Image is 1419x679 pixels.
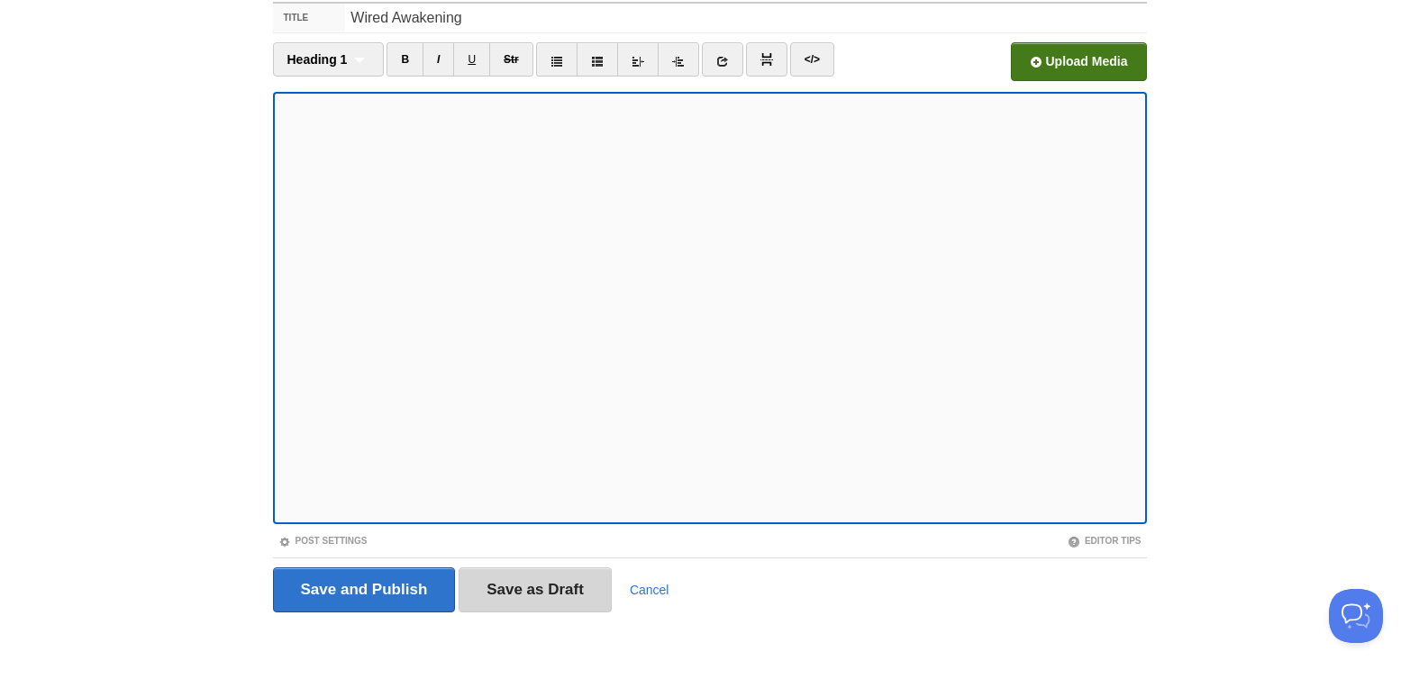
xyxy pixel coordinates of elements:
[504,53,519,66] del: Str
[630,583,669,597] a: Cancel
[760,53,773,66] img: pagebreak-icon.png
[273,567,456,612] input: Save and Publish
[453,42,490,77] a: U
[459,567,612,612] input: Save as Draft
[287,52,348,67] span: Heading 1
[790,42,834,77] a: </>
[387,42,423,77] a: B
[489,42,533,77] a: Str
[1068,536,1142,546] a: Editor Tips
[1329,589,1383,643] iframe: Help Scout Beacon - Open
[273,4,346,32] label: Title
[278,536,368,546] a: Post Settings
[423,42,454,77] a: I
